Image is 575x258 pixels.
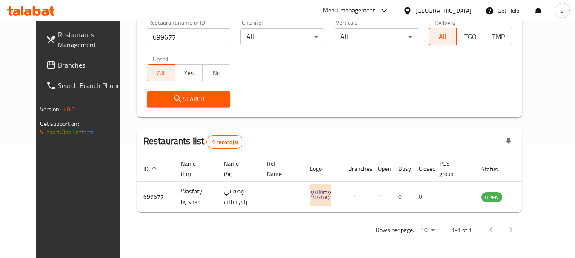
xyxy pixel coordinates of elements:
[481,193,502,202] span: OPEN
[153,56,169,62] label: Upsell
[371,156,392,182] th: Open
[224,159,250,179] span: Name (Ar)
[58,60,125,70] span: Branches
[561,6,564,15] span: s
[439,159,464,179] span: POS group
[174,182,217,212] td: Wasfaty by snap
[488,31,509,43] span: TMP
[39,55,132,75] a: Branches
[484,28,512,45] button: TMP
[429,28,457,45] button: All
[154,94,224,105] span: Search
[452,225,472,235] p: 1-1 of 1
[435,20,456,26] label: Delivery
[498,132,519,152] div: Export file
[137,182,174,212] td: 699677
[39,75,132,96] a: Search Branch Phone
[335,28,418,45] div: All
[40,118,79,129] span: Get support on:
[151,67,172,79] span: All
[418,224,438,237] div: Rows per page:
[519,156,549,182] th: Action
[240,28,324,45] div: All
[371,182,392,212] td: 1
[143,135,243,149] h2: Restaurants list
[456,28,484,45] button: TGO
[147,28,231,45] input: Search for restaurant name or ID..
[58,80,125,91] span: Search Branch Phone
[376,225,414,235] p: Rows per page:
[432,31,453,43] span: All
[460,31,481,43] span: TGO
[207,138,243,146] span: 1 record(s)
[481,164,509,174] span: Status
[415,6,472,15] div: [GEOGRAPHIC_DATA]
[175,64,203,81] button: Yes
[481,192,502,202] div: OPEN
[137,156,549,212] table: enhanced table
[206,67,227,79] span: No
[40,104,61,115] span: Version:
[392,182,412,212] td: 0
[147,91,231,107] button: Search
[39,24,132,55] a: Restaurants Management
[341,156,371,182] th: Branches
[181,159,207,179] span: Name (En)
[310,184,331,206] img: Wasfaty by snap
[202,64,230,81] button: No
[412,156,432,182] th: Closed
[267,159,293,179] span: Ref. Name
[40,127,94,138] a: Support.OpsPlatform
[303,156,341,182] th: Logo
[143,164,160,174] span: ID
[147,64,175,81] button: All
[412,182,432,212] td: 0
[178,67,199,79] span: Yes
[341,182,371,212] td: 1
[392,156,412,182] th: Busy
[62,104,75,115] span: 1.0.0
[217,182,260,212] td: وصفاتي باي سناب
[58,29,125,50] span: Restaurants Management
[323,6,375,16] div: Menu-management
